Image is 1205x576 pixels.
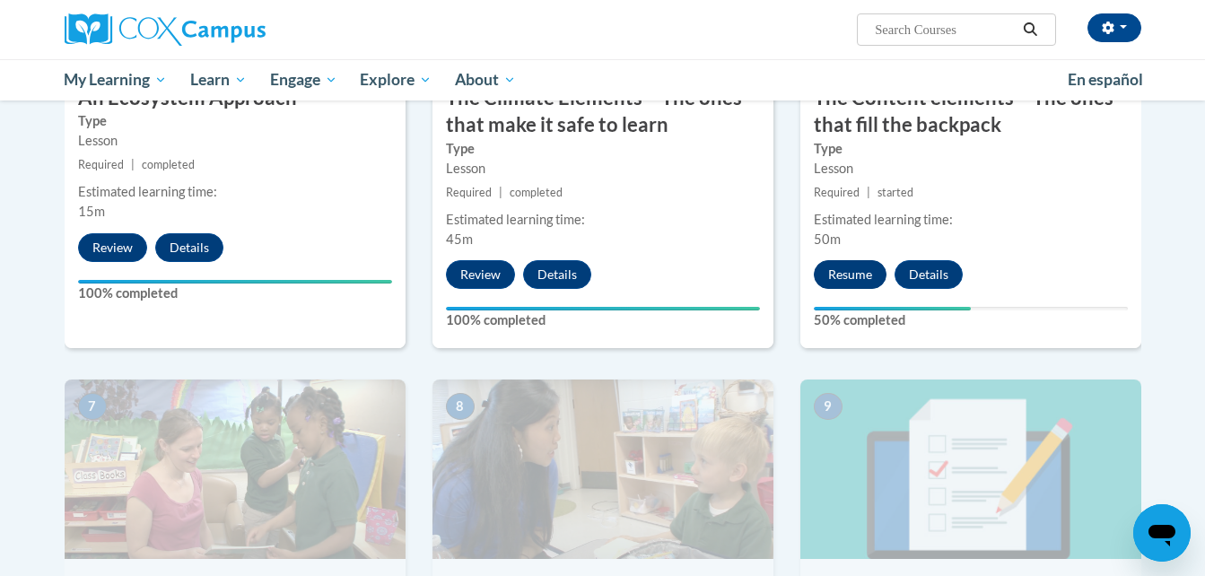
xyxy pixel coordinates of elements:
div: Your progress [446,307,760,310]
img: Course Image [432,380,773,559]
div: Estimated learning time: [446,210,760,230]
h3: The Climate Elements – The ones that make it safe to learn [432,84,773,140]
label: Type [814,139,1128,159]
div: Lesson [814,159,1128,179]
a: Explore [348,59,443,100]
div: Estimated learning time: [814,210,1128,230]
button: Details [523,260,591,289]
button: Resume [814,260,886,289]
input: Search Courses [873,19,1017,40]
span: My Learning [64,69,167,91]
button: Review [78,233,147,262]
div: Lesson [446,159,760,179]
span: 9 [814,393,843,420]
img: Course Image [65,380,406,559]
div: Your progress [814,307,971,310]
span: | [499,186,502,199]
a: En español [1056,61,1155,99]
span: | [867,186,870,199]
label: 100% completed [78,284,392,303]
iframe: Button to launch messaging window [1133,504,1191,562]
a: Cox Campus [65,13,406,46]
span: | [131,158,135,171]
span: Learn [190,69,247,91]
span: 15m [78,204,105,219]
div: Lesson [78,131,392,151]
label: 50% completed [814,310,1128,330]
span: 45m [446,231,473,247]
a: My Learning [53,59,179,100]
span: Explore [360,69,432,91]
label: Type [446,139,760,159]
span: Required [814,186,860,199]
button: Account Settings [1087,13,1141,42]
button: Search [1017,19,1043,40]
span: 50m [814,231,841,247]
div: Estimated learning time: [78,182,392,202]
span: En español [1068,70,1143,89]
span: Required [446,186,492,199]
a: About [443,59,528,100]
span: completed [142,158,195,171]
button: Details [895,260,963,289]
div: Main menu [38,59,1168,100]
label: 100% completed [446,310,760,330]
span: completed [510,186,563,199]
img: Course Image [800,380,1141,559]
a: Learn [179,59,258,100]
span: Engage [270,69,337,91]
span: 8 [446,393,475,420]
button: Details [155,233,223,262]
span: 7 [78,393,107,420]
span: About [455,69,516,91]
div: Your progress [78,280,392,284]
a: Engage [258,59,349,100]
h3: The Content elements – The ones that fill the backpack [800,84,1141,140]
span: Required [78,158,124,171]
label: Type [78,111,392,131]
span: started [878,186,913,199]
img: Cox Campus [65,13,266,46]
button: Review [446,260,515,289]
